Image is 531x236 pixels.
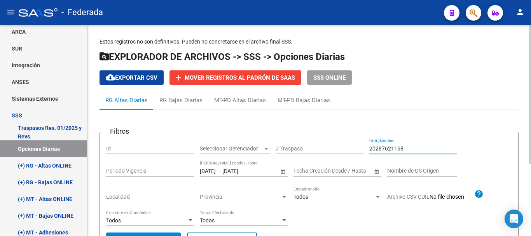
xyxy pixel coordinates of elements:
[324,168,362,174] input: End date
[278,96,330,105] div: MT-PD Bajas Diarias
[6,7,16,17] mat-icon: menu
[279,167,287,175] button: Open calendar
[474,189,484,199] mat-icon: help
[430,194,474,201] input: Archivo CSV CUIL
[222,168,260,174] input: End date
[100,37,519,46] p: Estos registros no son definitivos. Pueden no concretarse en el archivo final SSS.
[293,168,318,174] input: Start date
[214,96,266,105] div: MT-PD Altas Diarias
[106,73,115,82] mat-icon: cloud_download
[217,168,221,174] span: –
[200,194,281,200] span: Provincia
[100,70,164,85] button: Exportar CSV
[200,217,215,224] span: Todos
[106,74,157,81] span: Exportar CSV
[100,51,345,62] span: EXPLORADOR DE ARCHIVOS -> SSS -> Opciones Diarias
[307,70,352,85] button: SSS ONLINE
[174,73,183,82] mat-icon: add
[200,168,216,174] input: Start date
[106,217,121,224] span: Todos
[200,145,263,152] span: Seleccionar Gerenciador
[372,167,381,175] button: Open calendar
[293,194,308,200] span: Todos
[159,96,203,105] div: RG Bajas Diarias
[106,126,133,137] h3: Filtros
[313,74,346,81] span: SSS ONLINE
[387,194,430,200] span: Archivo CSV CUIL
[515,7,525,17] mat-icon: person
[185,74,295,81] span: Mover registros al PADRÓN de SAAS
[105,96,148,105] div: RG Altas Diarias
[505,210,523,228] div: Open Intercom Messenger
[169,70,301,85] button: Mover registros al PADRÓN de SAAS
[61,4,103,21] span: - Federada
